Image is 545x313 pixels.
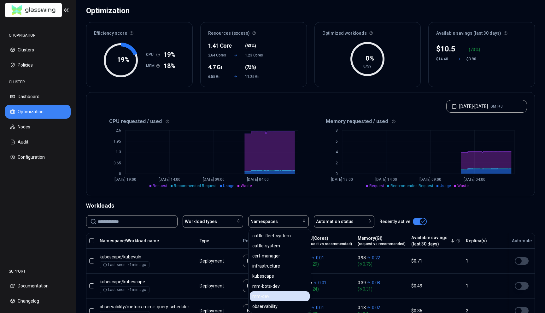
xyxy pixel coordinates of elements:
button: Available savings(last 30 days) [411,234,455,247]
div: SUPPORT [5,265,71,278]
div: Available savings (last 30 days) [429,22,535,40]
span: 53% [247,43,255,49]
tspan: 4 [335,150,338,154]
span: Waste [241,184,252,188]
tspan: 0/59 [363,64,372,68]
tspan: [DATE] 14:00 [159,177,180,182]
div: Efficiency score [86,22,192,40]
p: 73 [470,46,475,53]
p: kubescape [100,279,194,285]
label: Recently active [379,219,410,224]
button: Memory(Gi)(request vs recommended) [358,234,406,247]
div: 1 [466,258,502,264]
div: $3.90 [466,56,482,62]
span: cert-manager [252,253,280,259]
button: Type [200,234,209,247]
div: Resources (excess) [201,22,307,40]
div: $ [436,44,455,54]
span: Waste [457,184,469,188]
p: 0.98 [358,255,366,261]
tspan: [DATE] 09:00 [419,177,441,182]
span: ( 0.31 ) [358,286,406,292]
button: Workload types [183,215,243,228]
div: Workloads [86,201,535,210]
div: Automate [512,238,532,244]
span: (request vs recommended) [304,241,352,246]
div: Policy [243,238,298,244]
div: $0.71 [411,258,460,264]
tspan: 1.3 [116,150,121,154]
p: 0.22 [372,255,380,261]
tspan: [DATE] 04:00 [247,177,269,182]
h1: CPU [146,52,156,57]
span: (request vs recommended) [358,241,406,246]
button: Optimization [5,105,71,119]
span: kubescape [252,273,274,279]
span: Workload types [185,218,217,225]
span: infrastructure [252,263,280,269]
p: kubevuln [100,254,194,260]
span: 18% [164,62,175,70]
div: Memory requested / used [311,118,527,125]
p: 0.08 [372,280,380,286]
span: ( ) [245,64,256,70]
div: $0.49 [411,283,460,289]
span: ( 0.24 ) [304,286,352,292]
button: Audit [5,135,71,149]
div: CPU requested / used [94,118,311,125]
p: 0.01 [316,304,324,311]
div: Memory(Gi) [358,235,406,246]
tspan: 1.95 [114,139,121,144]
span: 2.64 Cores [208,53,227,58]
div: CLUSTER [5,76,71,88]
tspan: 2.6 [116,128,121,133]
span: mm-bots-dev [252,283,280,289]
span: observability [252,303,278,310]
tspan: 19 % [117,56,129,63]
tspan: 0 [119,172,121,176]
p: 0.01 [318,280,326,286]
tspan: [DATE] 19:00 [331,177,353,182]
button: Policies [5,58,71,72]
div: CPU(Cores) [304,235,352,246]
span: Recommended Request [390,184,433,188]
tspan: 2 [335,161,337,165]
div: Optimization [86,4,130,17]
tspan: [DATE] 14:00 [375,177,397,182]
span: 6.55 Gi [208,74,227,79]
p: 0.01 [316,255,324,261]
div: Last seen: <1min ago [103,262,146,267]
span: Automation status [316,218,354,225]
tspan: 6 [335,139,337,144]
span: cattle-fleet-system [252,233,291,239]
span: Recommended Request [174,184,217,188]
button: Dashboard [5,90,71,103]
p: 0.39 [358,280,366,286]
div: 1.41 Core [208,41,227,50]
span: Request [153,184,167,188]
span: Usage [223,184,234,188]
button: Automation status [314,215,374,228]
button: Configuration [5,150,71,164]
span: 72% [247,64,255,70]
button: Nodes [5,120,71,134]
div: ORGANISATION [5,29,71,42]
tspan: 0 % [366,55,374,62]
span: Request [369,184,384,188]
p: 0.02 [372,304,380,311]
div: Suggestions [249,229,311,313]
span: ( 0.29 ) [304,261,352,267]
button: CPU(Cores)(request vs recommended) [304,234,352,247]
span: Usage [440,184,451,188]
button: Replica(s) [466,234,487,247]
div: Optimized workloads [315,22,421,40]
span: 11.25 Gi [245,74,264,79]
img: GlassWing [9,3,58,18]
p: 0.13 [358,304,366,311]
p: metrics-mimir-query-scheduler [100,304,194,310]
div: Deployment [200,258,225,264]
div: 4.7 Gi [208,63,227,72]
button: Clusters [5,43,71,57]
span: Namespaces [250,218,278,225]
span: GMT+3 [490,104,503,109]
